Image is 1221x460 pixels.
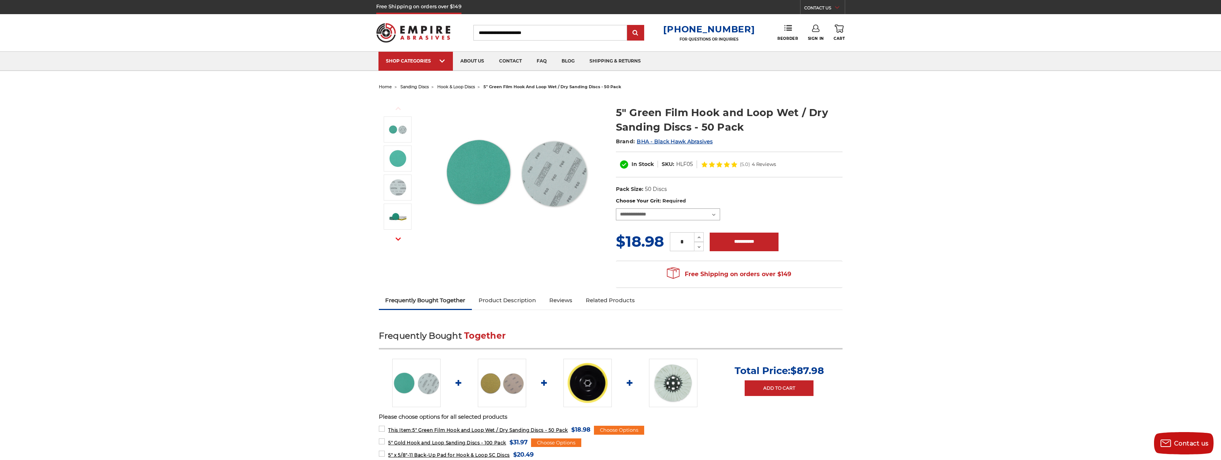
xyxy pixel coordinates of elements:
[777,25,798,41] a: Reorder
[437,84,475,89] a: hook & loop discs
[442,98,591,246] img: Side-by-side 5-inch green film hook and loop sanding disc p60 grit and loop back
[628,26,643,41] input: Submit
[389,231,407,247] button: Next
[379,330,462,341] span: Frequently Bought
[464,330,506,341] span: Together
[472,292,543,309] a: Product Description
[483,84,621,89] span: 5" green film hook and loop wet / dry sanding discs - 50 pack
[616,197,843,205] label: Choose Your Grit:
[632,161,654,167] span: In Stock
[554,52,582,71] a: blog
[389,149,407,168] img: 5-inch 60-grit green film abrasive polyester film hook and loop sanding disc for welding, metalwo...
[662,160,674,168] dt: SKU:
[376,18,451,47] img: Empire Abrasives
[667,267,791,282] span: Free Shipping on orders over $149
[645,185,667,193] dd: 50 Discs
[389,207,407,226] img: BHA bulk pack box with 50 5-inch green film hook and loop sanding discs p120 grit
[616,232,664,250] span: $18.98
[389,178,407,197] img: 5-inch hook and loop backing detail on green film disc for sanding on stainless steel, automotive...
[453,52,492,71] a: about us
[582,52,648,71] a: shipping & returns
[662,198,686,204] small: Required
[616,105,843,134] h1: 5" Green Film Hook and Loop Wet / Dry Sanding Discs - 50 Pack
[571,425,591,435] span: $18.98
[804,4,845,14] a: CONTACT US
[389,100,407,116] button: Previous
[492,52,529,71] a: contact
[637,138,713,145] a: BHA - Black Hawk Abrasives
[594,426,644,435] div: Choose Options
[790,365,824,377] span: $87.98
[509,437,528,447] span: $31.97
[386,58,445,64] div: SHOP CATEGORIES
[388,427,412,433] strong: This Item:
[379,84,392,89] a: home
[379,292,472,309] a: Frequently Bought Together
[1154,432,1214,454] button: Contact us
[392,359,441,407] img: Side-by-side 5-inch green film hook and loop sanding disc p60 grit and loop back
[752,162,776,167] span: 4 Reviews
[388,427,568,433] span: 5" Green Film Hook and Loop Wet / Dry Sanding Discs - 50 Pack
[834,36,845,41] span: Cart
[663,37,755,42] p: FOR QUESTIONS OR INQUIRIES
[777,36,798,41] span: Reorder
[735,365,824,377] p: Total Price:
[400,84,429,89] a: sanding discs
[379,413,843,421] p: Please choose options for all selected products
[388,440,506,445] span: 5" Gold Hook and Loop Sanding Discs - 100 Pack
[740,162,750,167] span: (5.0)
[513,450,534,460] span: $20.49
[745,380,814,396] a: Add to Cart
[663,24,755,35] a: [PHONE_NUMBER]
[616,138,635,145] span: Brand:
[1174,440,1209,447] span: Contact us
[531,438,581,447] div: Choose Options
[529,52,554,71] a: faq
[543,292,579,309] a: Reviews
[579,292,642,309] a: Related Products
[676,160,693,168] dd: HLF05
[808,36,824,41] span: Sign In
[616,185,643,193] dt: Pack Size:
[388,452,509,458] span: 5" x 5/8"-11 Back-Up Pad for Hook & Loop SC Discs
[389,120,407,139] img: Side-by-side 5-inch green film hook and loop sanding disc p60 grit and loop back
[834,25,845,41] a: Cart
